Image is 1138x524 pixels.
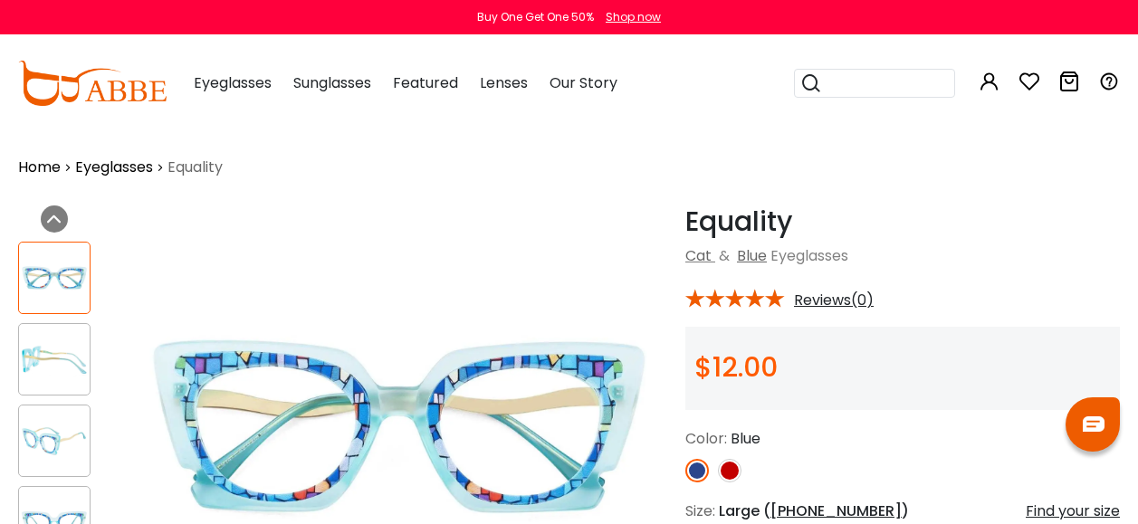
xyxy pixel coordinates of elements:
img: Equality Blue Acetate Eyeglasses , UniversalBridgeFit Frames from ABBE Glasses [19,424,90,459]
span: Lenses [480,72,528,93]
img: chat [1083,416,1105,432]
span: Sunglasses [293,72,371,93]
span: Reviews(0) [794,292,874,309]
span: & [715,245,733,266]
span: Featured [393,72,458,93]
a: Shop now [597,9,661,24]
h1: Equality [685,205,1120,238]
span: Large ( ) [719,500,909,521]
div: Shop now [606,9,661,25]
div: Buy One Get One 50% [477,9,594,25]
img: Equality Blue Acetate Eyeglasses , UniversalBridgeFit Frames from ABBE Glasses [19,342,90,377]
a: Blue [737,245,767,266]
span: Eyeglasses [194,72,272,93]
img: abbeglasses.com [18,61,167,106]
span: Equality [167,157,223,178]
a: Eyeglasses [75,157,153,178]
span: [PHONE_NUMBER] [770,500,902,521]
a: Cat [685,245,712,266]
div: Find your size [1026,500,1120,522]
span: Size: [685,500,715,521]
a: Home [18,157,61,178]
span: Blue [731,428,760,449]
span: Color: [685,428,727,449]
img: Equality Blue Acetate Eyeglasses , UniversalBridgeFit Frames from ABBE Glasses [19,261,90,296]
span: $12.00 [694,348,778,386]
span: Our Story [550,72,617,93]
span: Eyeglasses [770,245,848,266]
